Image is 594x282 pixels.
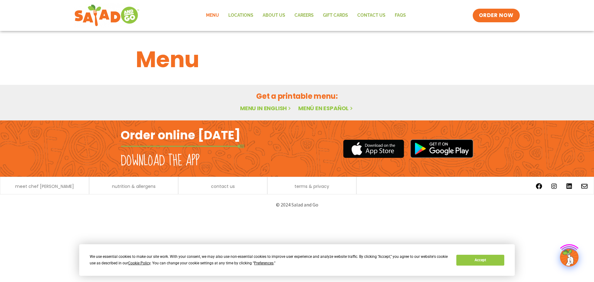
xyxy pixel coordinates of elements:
span: ORDER NOW [479,12,514,19]
img: new-SAG-logo-768×292 [74,3,140,28]
a: Menu [201,8,224,23]
img: google_play [410,139,473,158]
a: terms & privacy [295,184,329,189]
img: fork [121,145,244,148]
a: nutrition & allergens [112,184,156,189]
a: Menu in English [240,104,292,112]
a: ORDER NOW [473,9,520,22]
button: Accept [456,255,504,266]
h1: Menu [136,43,458,76]
div: Cookie Consent Prompt [79,244,515,276]
a: Contact Us [353,8,390,23]
span: Cookie Policy [128,261,150,265]
a: GIFT CARDS [318,8,353,23]
div: We use essential cookies to make our site work. With your consent, we may also use non-essential ... [90,254,449,267]
h2: Download the app [121,152,200,170]
a: About Us [258,8,290,23]
a: Menú en español [298,104,354,112]
img: appstore [343,139,404,159]
a: contact us [211,184,235,189]
a: meet chef [PERSON_NAME] [15,184,74,189]
a: FAQs [390,8,411,23]
a: Locations [224,8,258,23]
nav: Menu [201,8,411,23]
h2: Get a printable menu: [136,91,458,102]
h2: Order online [DATE] [121,128,240,143]
p: © 2024 Salad and Go [124,201,470,209]
span: Preferences [254,261,273,265]
a: Careers [290,8,318,23]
